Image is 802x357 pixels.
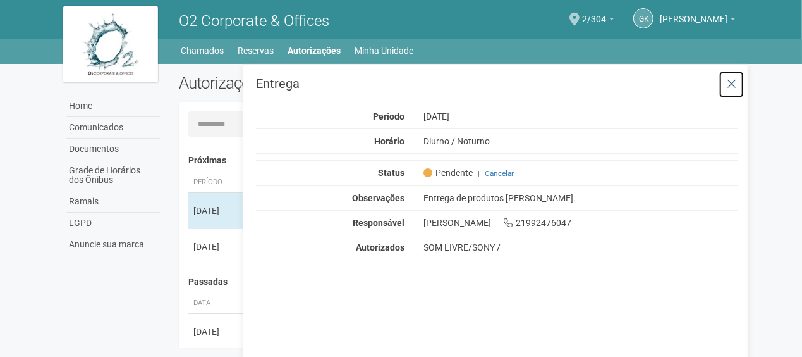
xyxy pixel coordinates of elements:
h3: Entrega [256,77,738,90]
a: Home [66,96,160,117]
span: 2/304 [582,2,606,24]
h4: Passadas [188,277,730,287]
span: | [478,169,480,178]
a: 2/304 [582,16,614,26]
a: GK [633,8,653,28]
a: Reservas [238,42,274,59]
a: Comunicados [66,117,160,139]
strong: Responsável [353,218,404,228]
h2: Autorizações [179,73,449,92]
a: Anuncie sua marca [66,234,160,255]
a: Documentos [66,139,160,160]
strong: Observações [352,193,404,203]
div: [DATE] [193,204,240,217]
th: Data [188,293,245,314]
a: Ramais [66,191,160,213]
a: [PERSON_NAME] [660,16,736,26]
div: [PERSON_NAME] 21992476047 [414,217,748,229]
span: Pendente [423,167,473,178]
span: Gleice Kelly [660,2,727,24]
div: [DATE] [414,111,748,122]
strong: Horário [374,136,404,146]
strong: Período [373,111,404,122]
strong: Status [378,168,404,178]
a: Chamados [181,42,224,59]
div: [DATE] [193,325,240,338]
span: O2 Corporate & Offices [179,12,329,30]
th: Período [188,172,245,193]
strong: Autorizados [356,242,404,253]
a: Cancelar [485,169,514,178]
img: logo.jpg [63,6,158,82]
div: [DATE] [193,241,240,253]
a: LGPD [66,213,160,234]
a: Minha Unidade [355,42,414,59]
div: Entrega de produtos [PERSON_NAME]. [414,192,748,204]
div: Diurno / Noturno [414,135,748,147]
a: Autorizações [288,42,341,59]
h4: Próximas [188,156,730,165]
div: SOM LIVRE/SONY / [423,242,739,253]
a: Grade de Horários dos Ônibus [66,160,160,191]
